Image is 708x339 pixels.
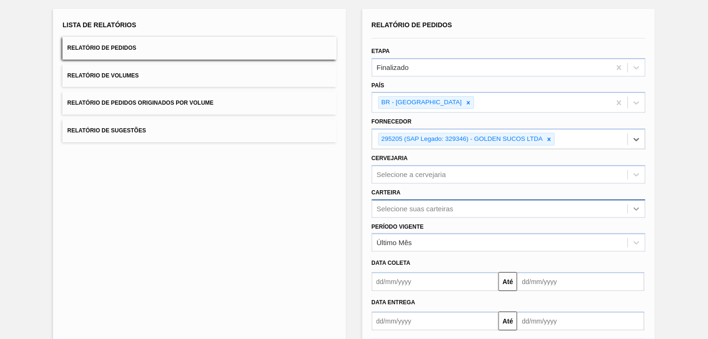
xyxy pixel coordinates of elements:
span: Relatório de Pedidos [67,45,136,51]
span: Data coleta [372,260,411,266]
span: Relatório de Pedidos Originados por Volume [67,100,214,106]
label: Etapa [372,48,390,54]
label: País [372,82,385,89]
button: Até [499,312,517,331]
button: Relatório de Volumes [62,64,336,87]
input: dd/mm/yyyy [372,312,499,331]
button: Relatório de Pedidos Originados por Volume [62,92,336,115]
label: Fornecedor [372,118,412,125]
span: Data Entrega [372,299,416,306]
span: Relatório de Pedidos [372,21,453,29]
div: Selecione a cervejaria [377,170,446,178]
div: Finalizado [377,63,409,71]
label: Cervejaria [372,155,408,162]
span: Relatório de Sugestões [67,127,146,134]
button: Relatório de Sugestões [62,119,336,142]
button: Até [499,272,517,291]
div: Último Mês [377,239,412,247]
span: Relatório de Volumes [67,72,139,79]
input: dd/mm/yyyy [517,272,645,291]
label: Período Vigente [372,223,424,230]
input: dd/mm/yyyy [517,312,645,331]
div: BR - [GEOGRAPHIC_DATA] [379,97,463,108]
input: dd/mm/yyyy [372,272,499,291]
label: Carteira [372,189,401,196]
div: Selecione suas carteiras [377,205,454,213]
button: Relatório de Pedidos [62,37,336,60]
span: Lista de Relatórios [62,21,136,29]
div: 295205 (SAP Legado: 329346) - GOLDEN SUCOS LTDA [379,133,545,145]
